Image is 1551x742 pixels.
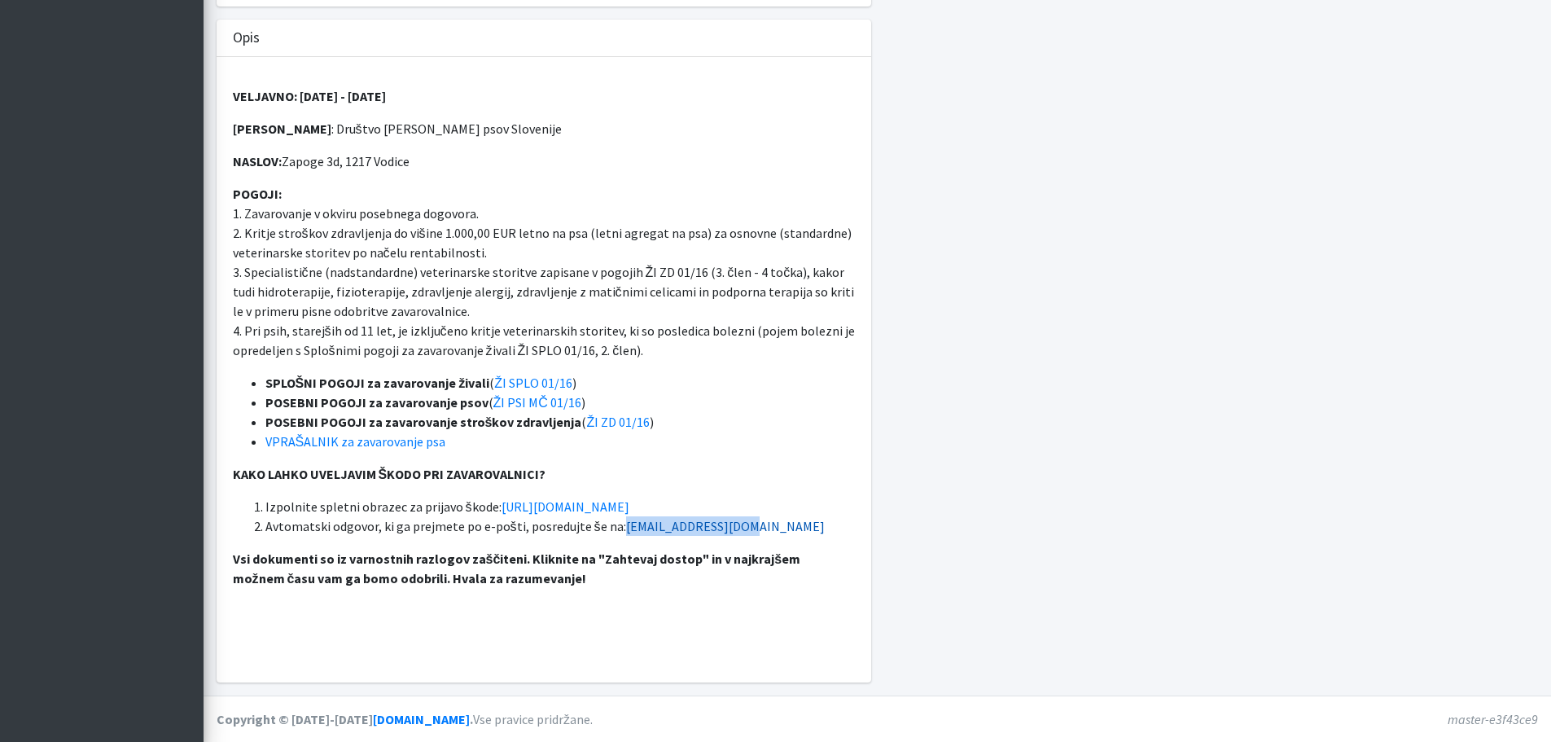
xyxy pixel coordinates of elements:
[217,711,473,727] strong: Copyright © [DATE]-[DATE] .
[233,186,282,202] strong: POGOJI:
[626,518,825,534] a: [EMAIL_ADDRESS][DOMAIN_NAME]
[233,153,282,169] strong: NASLOV:
[502,498,629,515] a: [URL][DOMAIN_NAME]
[233,121,331,137] strong: [PERSON_NAME]
[265,393,856,412] li: ( )
[233,88,386,104] strong: VELJAVNO: [DATE] - [DATE]
[1448,711,1538,727] em: master-e3f43ce9
[233,29,260,46] h3: Opis
[265,433,446,450] a: VPRAŠALNIK za zavarovanje psa
[265,516,856,536] li: Avtomatski odgovor, ki ga prejmete po e-pošti, posredujte še na:
[265,375,490,391] strong: SPLOŠNI POGOJI za zavarovanje živali
[265,373,856,393] li: ( )
[233,151,856,171] p: Zapoge 3d, 1217 Vodice
[233,119,856,138] p: : Društvo [PERSON_NAME] psov Slovenije
[586,414,650,430] a: ŽI ZD 01/16
[204,696,1551,742] footer: Vse pravice pridržane.
[265,414,582,430] strong: POSEBNI POGOJI za zavarovanje stroškov zdravljenja
[265,412,856,432] li: ( )
[233,184,856,360] p: 1. Zavarovanje v okviru posebnega dogovora. 2. Kritje stroškov zdravljenja do višine 1.000,00 EUR...
[233,466,546,482] strong: KAKO LAHKO UVELJAVIM ŠKODO PRI ZAVAROVALNICI?
[373,711,470,727] a: [DOMAIN_NAME]
[494,375,572,391] a: ŽI SPLO 01/16
[233,551,801,586] strong: Vsi dokumenti so iz varnostnih razlogov zaščiteni. Kliknite na "Zahtevaj dostop" in v najkrajšem ...
[265,394,489,411] strong: POSEBNI POGOJI za zavarovanje psov
[493,394,581,411] a: ŽI PSI MČ 01/16
[265,497,856,516] li: Izpolnite spletni obrazec za prijavo škode:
